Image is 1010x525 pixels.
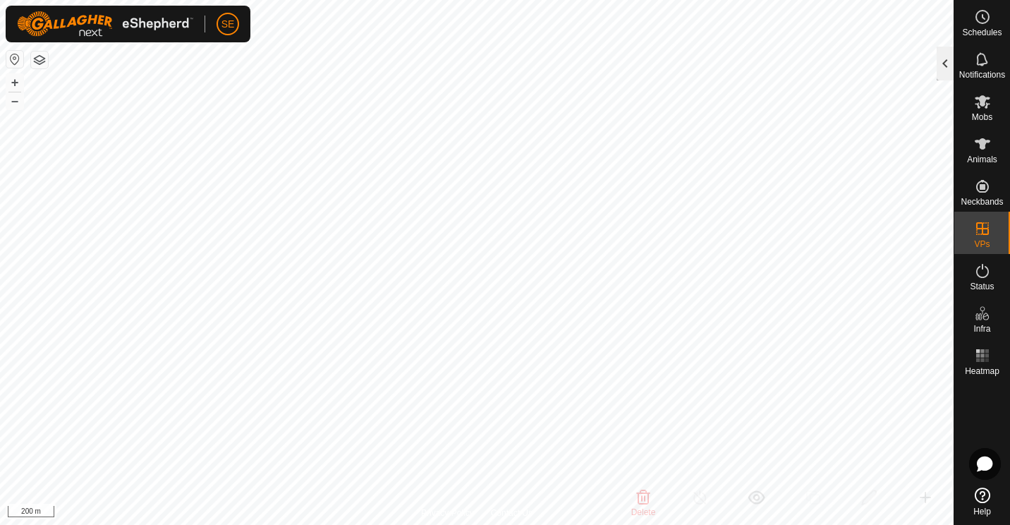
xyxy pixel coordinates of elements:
a: Privacy Policy [421,507,474,519]
button: Map Layers [31,52,48,68]
span: Schedules [962,28,1002,37]
a: Help [954,482,1010,521]
span: Neckbands [961,198,1003,206]
button: + [6,74,23,91]
span: Animals [967,155,997,164]
span: Heatmap [965,367,999,375]
a: Contact Us [491,507,533,519]
span: Help [973,507,991,516]
button: – [6,92,23,109]
span: Status [970,282,994,291]
span: Infra [973,325,990,333]
span: Mobs [972,113,992,121]
span: Notifications [959,71,1005,79]
img: Gallagher Logo [17,11,193,37]
span: SE [221,17,235,32]
span: VPs [974,240,990,248]
button: Reset Map [6,51,23,68]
